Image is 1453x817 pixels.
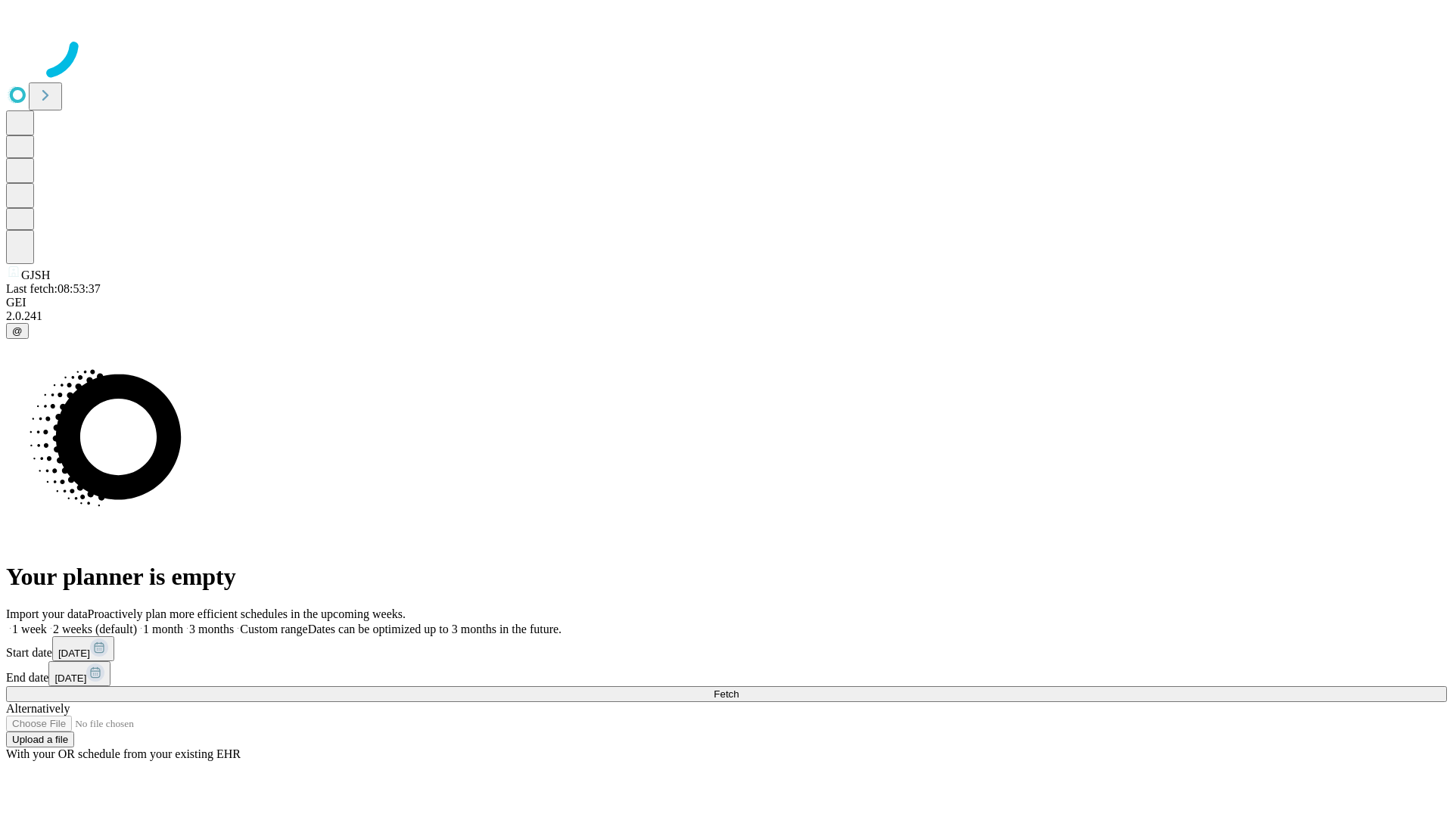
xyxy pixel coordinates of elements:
[6,309,1447,323] div: 2.0.241
[6,323,29,339] button: @
[54,673,86,684] span: [DATE]
[6,607,88,620] span: Import your data
[6,563,1447,591] h1: Your planner is empty
[240,623,307,635] span: Custom range
[6,747,241,760] span: With your OR schedule from your existing EHR
[6,296,1447,309] div: GEI
[88,607,406,620] span: Proactively plan more efficient schedules in the upcoming weeks.
[48,661,110,686] button: [DATE]
[6,702,70,715] span: Alternatively
[53,623,137,635] span: 2 weeks (default)
[6,686,1447,702] button: Fetch
[6,282,101,295] span: Last fetch: 08:53:37
[12,623,47,635] span: 1 week
[6,732,74,747] button: Upload a file
[6,636,1447,661] div: Start date
[12,325,23,337] span: @
[21,269,50,281] span: GJSH
[6,661,1447,686] div: End date
[189,623,234,635] span: 3 months
[143,623,183,635] span: 1 month
[58,648,90,659] span: [DATE]
[52,636,114,661] button: [DATE]
[714,688,739,700] span: Fetch
[308,623,562,635] span: Dates can be optimized up to 3 months in the future.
